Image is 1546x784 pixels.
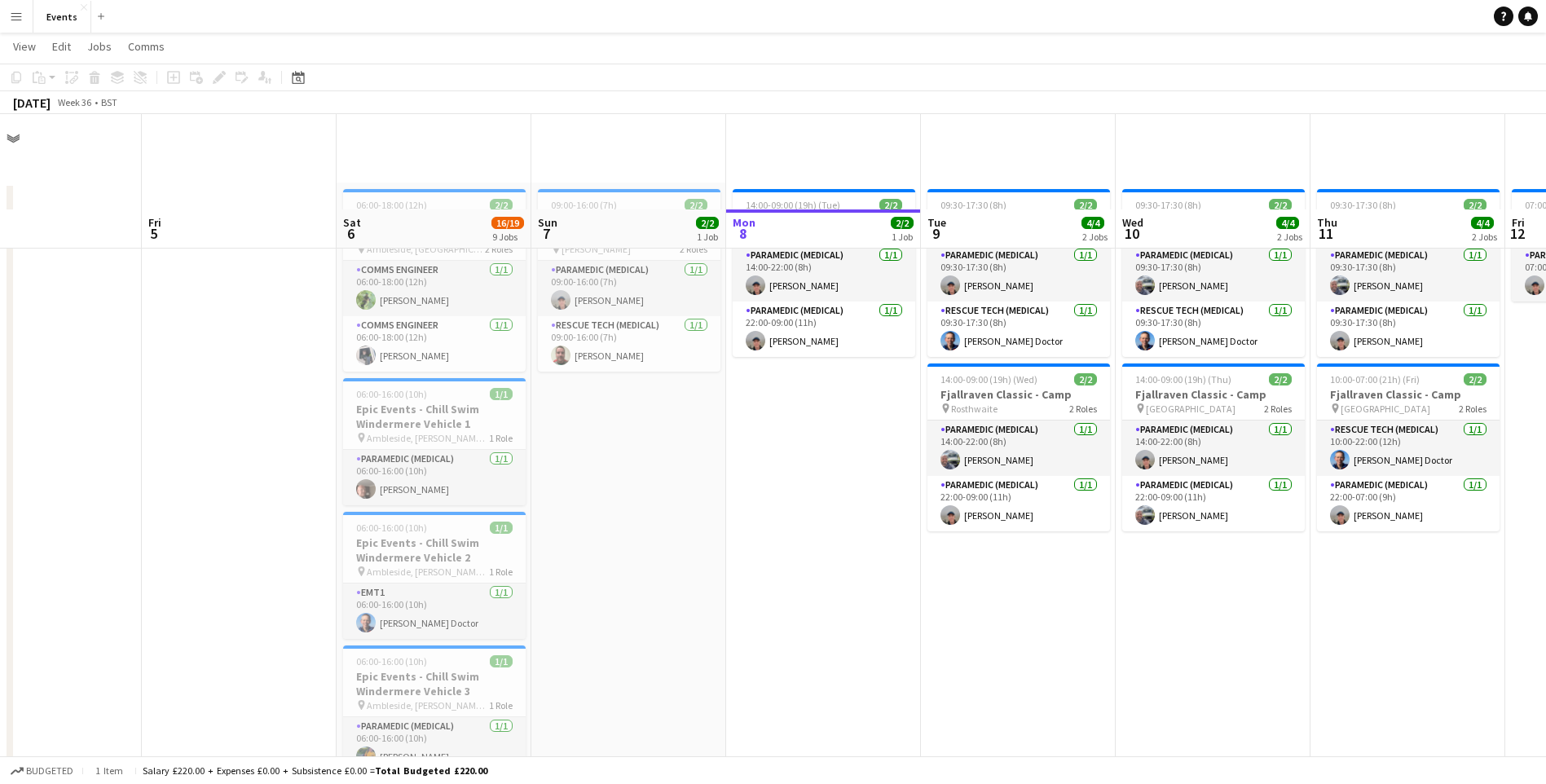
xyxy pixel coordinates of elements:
app-card-role: Paramedic (Medical)1/109:30-17:30 (8h)[PERSON_NAME] [1122,246,1305,302]
span: 2 Roles [680,243,707,255]
span: 09:30-17:30 (8h) [1135,199,1201,211]
span: 1 Role [489,432,513,444]
span: Fri [1512,215,1525,230]
span: 2 Roles [1069,403,1097,415]
span: 6 [341,224,361,243]
app-job-card: 09:30-17:30 (8h)2/2Fjallraven Classic - Fell Team Fjallraven Classic2 RolesParamedic (Medical)1/1... [1122,189,1305,357]
span: 09:00-16:00 (7h) [551,199,617,211]
span: 2/2 [879,199,902,211]
span: [PERSON_NAME] [562,243,631,255]
button: Events [33,1,91,33]
span: Thu [1317,215,1337,230]
a: Edit [46,36,77,57]
span: 11 [1315,224,1337,243]
app-job-card: 14:00-09:00 (19h) (Tue)2/2Fjallraven Classic Fjallraven Classic2 RolesParamedic (Medical)1/114:00... [733,189,915,357]
span: 2 Roles [485,243,513,255]
span: 06:00-16:00 (10h) [356,655,427,667]
span: 1 Role [489,566,513,578]
span: 1/1 [490,522,513,534]
app-card-role: Paramedic (Medical)1/109:30-17:30 (8h)[PERSON_NAME] [1317,246,1500,302]
span: 2 Roles [1459,403,1487,415]
app-job-card: 06:00-18:00 (12h)2/2Epic Events - Chill Swim Windermere Comms Ambleside, [GEOGRAPHIC_DATA]2 Roles... [343,189,526,372]
span: 1 item [90,764,129,777]
span: 09:30-17:30 (8h) [940,199,1006,211]
span: 14:00-09:00 (19h) (Wed) [940,373,1037,385]
app-job-card: 10:00-07:00 (21h) (Fri)2/2Fjallraven Classic - Camp [GEOGRAPHIC_DATA]2 RolesRescue Tech (Medical)... [1317,363,1500,531]
span: 7 [535,224,557,243]
span: 1/1 [490,655,513,667]
app-card-role: Paramedic (Medical)1/106:00-16:00 (10h)[PERSON_NAME] [343,717,526,773]
span: 2/2 [1464,199,1487,211]
div: 1 Job [892,231,913,243]
span: 06:00-16:00 (10h) [356,522,427,534]
a: Comms [121,36,171,57]
span: 8 [730,224,755,243]
span: 12 [1509,224,1525,243]
h3: Fjallraven Classic - Camp [927,387,1110,402]
app-card-role: Paramedic (Medical)1/106:00-16:00 (10h)[PERSON_NAME] [343,450,526,505]
h3: Epic Events - Chill Swim Windermere Vehicle 1 [343,402,526,431]
app-job-card: 06:00-16:00 (10h)1/1Epic Events - Chill Swim Windermere Vehicle 1 Ambleside, [PERSON_NAME][GEOGRA... [343,378,526,505]
span: 2 Roles [1264,403,1292,415]
span: Budgeted [26,765,73,777]
span: 2/2 [696,217,719,229]
h3: Epic Events - Chill Swim Windermere Vehicle 2 [343,535,526,565]
app-card-role: Rescue Tech (Medical)1/109:30-17:30 (8h)[PERSON_NAME] Doctor [927,302,1110,357]
span: 5 [146,224,161,243]
div: 09:30-17:30 (8h)2/2Fjallraven Classic - Fell Team Fjallraven Classic2 RolesParamedic (Medical)1/1... [927,189,1110,357]
span: 06:00-18:00 (12h) [356,199,427,211]
app-card-role: Paramedic (Medical)1/122:00-09:00 (11h)[PERSON_NAME] [733,302,915,357]
span: Total Budgeted £220.00 [375,764,487,777]
span: 14:00-09:00 (19h) (Tue) [746,199,840,211]
app-card-role: Paramedic (Medical)1/114:00-22:00 (8h)[PERSON_NAME] [927,421,1110,476]
app-card-role: Rescue Tech (Medical)1/109:00-16:00 (7h)[PERSON_NAME] [538,316,720,372]
div: 2 Jobs [1277,231,1302,243]
div: 2 Jobs [1082,231,1108,243]
span: Mon [733,215,755,230]
span: Ambleside, [PERSON_NAME][GEOGRAPHIC_DATA] [367,699,489,711]
span: 2/2 [1074,373,1097,385]
app-card-role: Paramedic (Medical)1/114:00-22:00 (8h)[PERSON_NAME] [1122,421,1305,476]
span: 9 [925,224,946,243]
app-card-role: Comms Engineer1/106:00-18:00 (12h)[PERSON_NAME] [343,261,526,316]
span: 2/2 [685,199,707,211]
app-job-card: 09:30-17:30 (8h)2/2Fjallraven Classic - Fell Team Fjallraven Classic2 RolesParamedic (Medical)1/1... [1317,189,1500,357]
span: 14:00-09:00 (19h) (Thu) [1135,373,1231,385]
div: 1 Job [697,231,718,243]
span: 06:00-16:00 (10h) [356,388,427,400]
span: Ambleside, [PERSON_NAME][GEOGRAPHIC_DATA] [367,566,489,578]
app-card-role: Comms Engineer1/106:00-18:00 (12h)[PERSON_NAME] [343,316,526,372]
app-job-card: 14:00-09:00 (19h) (Thu)2/2Fjallraven Classic - Camp [GEOGRAPHIC_DATA]2 RolesParamedic (Medical)1/... [1122,363,1305,531]
span: Tue [927,215,946,230]
app-card-role: Rescue Tech (Medical)1/110:00-22:00 (12h)[PERSON_NAME] Doctor [1317,421,1500,476]
a: View [7,36,42,57]
div: 2 Jobs [1472,231,1497,243]
span: 2/2 [1074,199,1097,211]
span: 10:00-07:00 (21h) (Fri) [1330,373,1420,385]
app-job-card: 14:00-09:00 (19h) (Wed)2/2Fjallraven Classic - Camp Rosthwaite2 RolesParamedic (Medical)1/114:00-... [927,363,1110,531]
app-card-role: Paramedic (Medical)1/122:00-09:00 (11h)[PERSON_NAME] [1122,476,1305,531]
h3: Epic Events - Chill Swim Windermere Vehicle 3 [343,669,526,698]
span: Sat [343,215,361,230]
span: 1/1 [490,388,513,400]
div: [DATE] [13,95,51,111]
div: BST [101,96,117,108]
span: 2/2 [490,199,513,211]
span: Comms [128,39,165,54]
span: 4/4 [1471,217,1494,229]
span: Edit [52,39,71,54]
span: Rosthwaite [951,403,998,415]
span: Jobs [87,39,112,54]
span: 09:30-17:30 (8h) [1330,199,1396,211]
div: 9 Jobs [492,231,523,243]
app-card-role: Rescue Tech (Medical)1/109:30-17:30 (8h)[PERSON_NAME] Doctor [1122,302,1305,357]
div: 09:00-16:00 (7h)2/2DVO - [PERSON_NAME] Orienteering [PERSON_NAME]2 RolesParamedic (Medical)1/109:... [538,189,720,372]
span: Sun [538,215,557,230]
app-card-role: EMT11/106:00-16:00 (10h)[PERSON_NAME] Doctor [343,584,526,639]
span: 16/19 [491,217,524,229]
